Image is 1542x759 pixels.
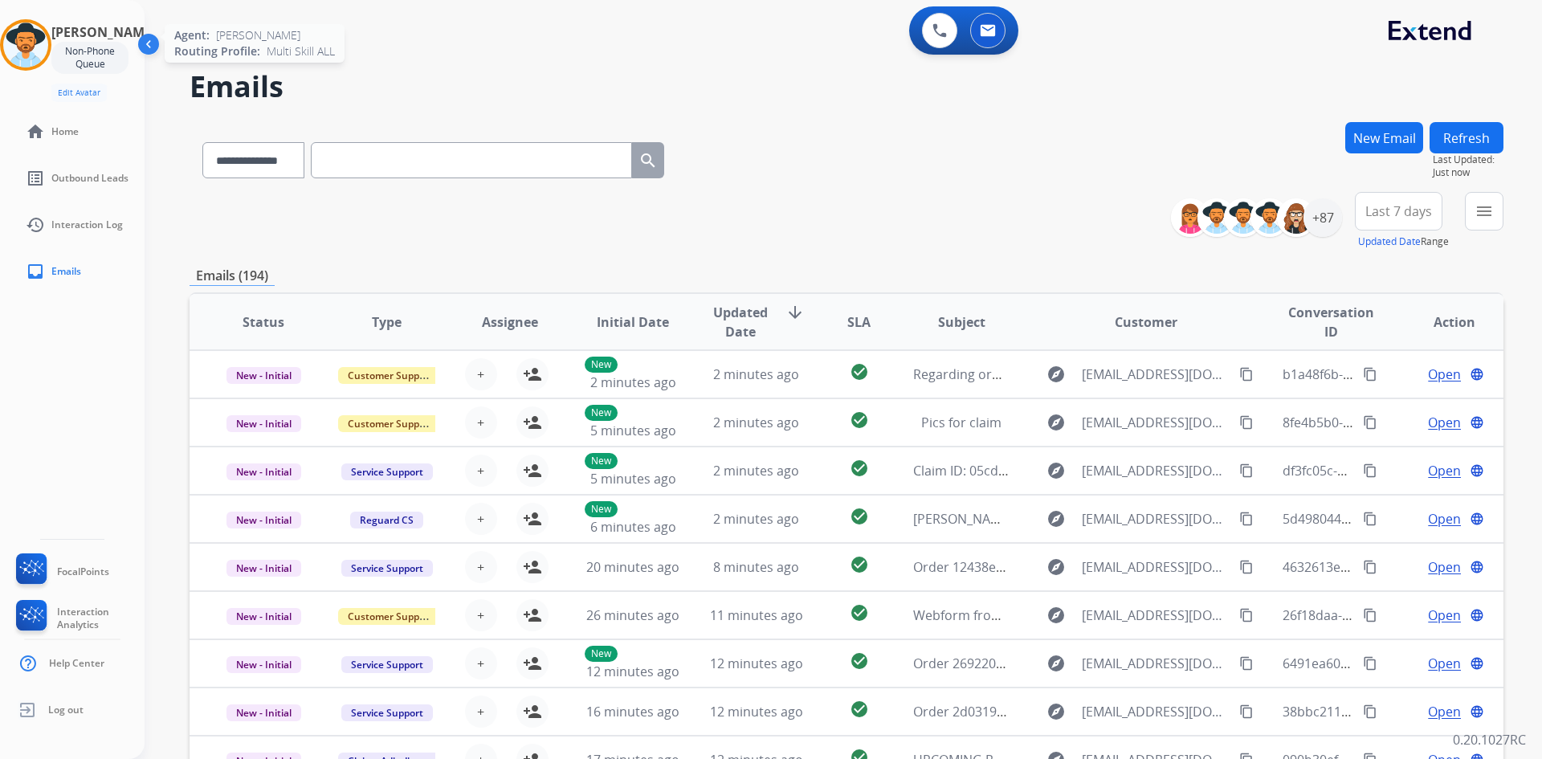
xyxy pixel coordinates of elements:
[1046,654,1066,673] mat-icon: explore
[1082,509,1231,528] span: [EMAIL_ADDRESS][DOMAIN_NAME]
[341,463,433,480] span: Service Support
[1470,415,1484,430] mat-icon: language
[1283,414,1528,431] span: 8fe4b5b0-caa5-4fae-b4dd-3aa824e681b2
[585,501,618,517] p: New
[1428,654,1461,673] span: Open
[174,43,260,59] span: Routing Profile:
[1428,606,1461,625] span: Open
[850,603,869,622] mat-icon: check_circle
[850,362,869,382] mat-icon: check_circle
[1358,235,1421,248] button: Updated Date
[938,312,985,332] span: Subject
[850,555,869,574] mat-icon: check_circle
[477,654,484,673] span: +
[51,265,81,278] span: Emails
[49,657,104,670] span: Help Center
[13,600,145,637] a: Interaction Analytics
[341,704,433,721] span: Service Support
[523,606,542,625] mat-icon: person_add
[51,218,123,231] span: Interaction Log
[913,703,1189,720] span: Order 2d0319e2-f579-4f65-9e16-df6a367550f3
[850,410,869,430] mat-icon: check_circle
[226,463,301,480] span: New - Initial
[26,169,45,188] mat-icon: list_alt
[477,702,484,721] span: +
[1303,198,1342,237] div: +87
[477,461,484,480] span: +
[585,453,618,469] p: New
[585,646,618,662] p: New
[13,553,109,590] a: FocalPoints
[1428,509,1461,528] span: Open
[847,312,871,332] span: SLA
[1453,730,1526,749] p: 0.20.1027RC
[477,509,484,528] span: +
[523,702,542,721] mat-icon: person_add
[1082,702,1231,721] span: [EMAIL_ADDRESS][DOMAIN_NAME]
[1363,704,1377,719] mat-icon: content_copy
[590,422,676,439] span: 5 minutes ago
[921,414,1001,431] span: Pics for claim
[341,656,433,673] span: Service Support
[26,215,45,235] mat-icon: history
[190,71,1503,103] h2: Emails
[1283,703,1533,720] span: 38bbc211-9d16-43d9-a168-a1e6a93a65d8
[590,373,676,391] span: 2 minutes ago
[1082,557,1231,577] span: [EMAIL_ADDRESS][DOMAIN_NAME]
[785,303,805,322] mat-icon: arrow_downward
[174,27,210,43] span: Agent:
[1428,557,1461,577] span: Open
[523,413,542,432] mat-icon: person_add
[1283,606,1524,624] span: 26f18daa-1052-4086-8f2a-86848940398c
[1428,461,1461,480] span: Open
[1239,415,1254,430] mat-icon: content_copy
[338,415,443,432] span: Customer Support
[465,647,497,679] button: +
[1470,463,1484,478] mat-icon: language
[1283,510,1523,528] span: 5d498044-a9fb-4cca-969f-a158510ec218
[1046,509,1066,528] mat-icon: explore
[477,606,484,625] span: +
[708,303,773,341] span: Updated Date
[1082,606,1231,625] span: [EMAIL_ADDRESS][DOMAIN_NAME]
[372,312,402,332] span: Type
[585,405,618,421] p: New
[913,606,1277,624] span: Webform from [EMAIL_ADDRESS][DOMAIN_NAME] on [DATE]
[1239,463,1254,478] mat-icon: content_copy
[1470,560,1484,574] mat-icon: language
[638,151,658,170] mat-icon: search
[713,414,799,431] span: 2 minutes ago
[1283,303,1379,341] span: Conversation ID
[1345,122,1423,153] button: New Email
[1363,608,1377,622] mat-icon: content_copy
[1283,558,1531,576] span: 4632613e-d448-4d85-a243-16a7300c4477
[226,656,301,673] span: New - Initial
[1470,704,1484,719] mat-icon: language
[226,704,301,721] span: New - Initial
[713,558,799,576] span: 8 minutes ago
[226,512,301,528] span: New - Initial
[465,406,497,439] button: +
[1428,365,1461,384] span: Open
[1363,560,1377,574] mat-icon: content_copy
[1046,606,1066,625] mat-icon: explore
[850,507,869,526] mat-icon: check_circle
[51,22,156,42] h3: [PERSON_NAME]
[1046,461,1066,480] mat-icon: explore
[57,606,145,631] span: Interaction Analytics
[850,700,869,719] mat-icon: check_circle
[710,606,803,624] span: 11 minutes ago
[341,560,433,577] span: Service Support
[226,415,301,432] span: New - Initial
[1283,365,1522,383] span: b1a48f6b-4722-431e-80fe-896916f50a29
[523,557,542,577] mat-icon: person_add
[523,654,542,673] mat-icon: person_add
[216,27,300,43] span: [PERSON_NAME]
[586,606,679,624] span: 26 minutes ago
[465,455,497,487] button: +
[1283,462,1520,479] span: df3fc05c-6cd2-4fd7-bdf5-146c5a6bea6b
[465,358,497,390] button: +
[913,510,1050,528] span: [PERSON_NAME] Claim
[26,122,45,141] mat-icon: home
[913,655,1025,672] span: Order 2692202076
